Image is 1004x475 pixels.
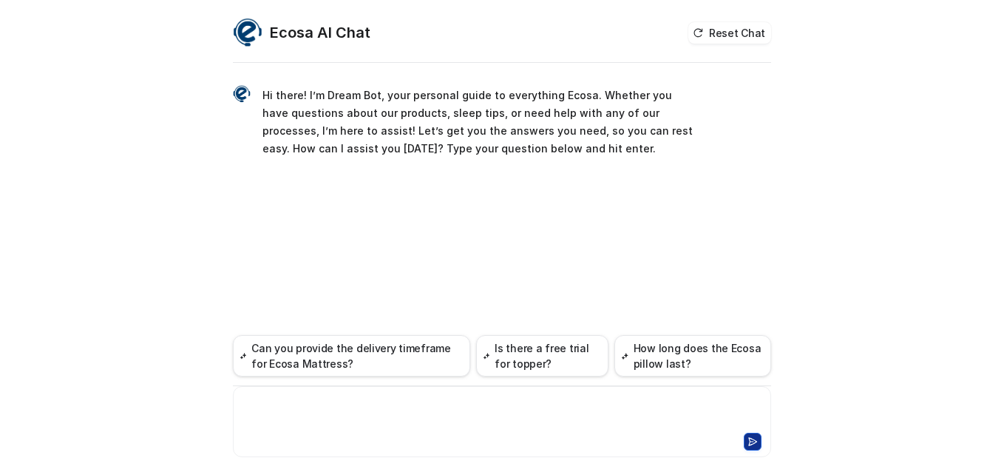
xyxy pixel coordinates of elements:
button: Reset Chat [688,22,771,44]
button: Is there a free trial for topper? [476,335,608,377]
img: Widget [233,85,251,103]
button: How long does the Ecosa pillow last? [614,335,771,377]
button: Can you provide the delivery timeframe for Ecosa Mattress? [233,335,470,377]
p: Hi there! I’m Dream Bot, your personal guide to everything Ecosa. Whether you have questions abou... [262,87,695,158]
h2: Ecosa AI Chat [270,22,370,43]
img: Widget [233,18,262,47]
